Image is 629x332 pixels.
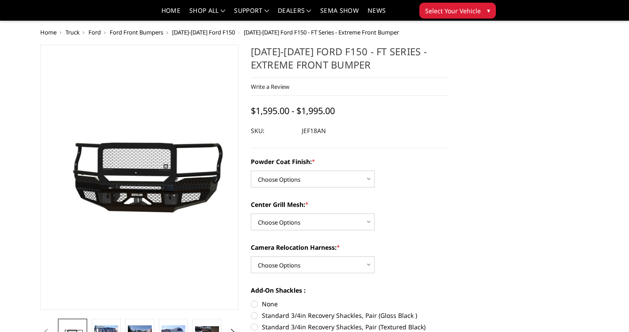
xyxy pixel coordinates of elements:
a: Dealers [278,8,311,20]
a: SEMA Show [320,8,359,20]
label: Camera Relocation Harness: [251,243,449,252]
span: ▾ [487,6,490,15]
a: Ford Front Bumpers [110,28,163,36]
a: Support [234,8,269,20]
span: $1,595.00 - $1,995.00 [251,105,335,117]
button: Select Your Vehicle [419,3,496,19]
a: Home [161,8,180,20]
span: [DATE]-[DATE] Ford F150 - FT Series - Extreme Front Bumper [244,28,399,36]
a: 2018-2020 Ford F150 - FT Series - Extreme Front Bumper [40,45,238,310]
dd: JEF18AN [302,123,326,139]
a: shop all [189,8,225,20]
label: Center Grill Mesh: [251,200,449,209]
a: Truck [65,28,80,36]
label: None [251,299,449,309]
h1: [DATE]-[DATE] Ford F150 - FT Series - Extreme Front Bumper [251,45,449,78]
label: Standard 3/4in Recovery Shackles, Pair (Textured Black) [251,322,449,332]
a: Ford [88,28,101,36]
label: Add-On Shackles : [251,286,449,295]
label: Powder Coat Finish: [251,157,449,166]
a: [DATE]-[DATE] Ford F150 [172,28,235,36]
iframe: Chat Widget [585,290,629,332]
label: Standard 3/4in Recovery Shackles, Pair (Gloss Black ) [251,311,449,320]
a: Home [40,28,57,36]
a: Write a Review [251,83,289,91]
span: Select Your Vehicle [425,6,481,15]
dt: SKU: [251,123,295,139]
a: News [368,8,386,20]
